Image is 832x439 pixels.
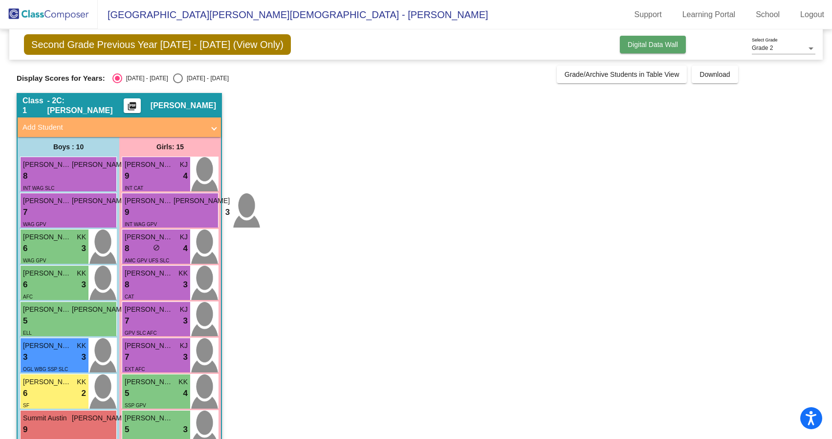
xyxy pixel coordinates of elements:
[125,160,174,170] span: [PERSON_NAME]
[22,122,204,133] mat-panel-title: Add Student
[153,244,160,251] span: do_not_disturb_alt
[23,222,46,227] span: WAG GPV
[125,403,146,408] span: SSP GPV
[125,377,174,387] span: [PERSON_NAME]
[125,232,174,242] span: [PERSON_NAME]
[82,351,86,364] span: 3
[47,96,123,116] span: - 2C: [PERSON_NAME]
[23,304,72,315] span: [PERSON_NAME]
[125,196,174,206] span: [PERSON_NAME]
[183,351,188,364] span: 3
[72,304,128,315] span: [PERSON_NAME]
[82,387,86,400] span: 2
[77,377,86,387] span: KK
[124,98,141,113] button: Print Students Details
[675,7,744,23] a: Learning Portal
[700,70,730,78] span: Download
[112,73,229,83] mat-radio-group: Select an option
[151,101,216,111] span: [PERSON_NAME]
[183,278,188,291] span: 3
[125,413,174,423] span: [PERSON_NAME]
[125,294,134,300] span: CAT
[692,66,738,83] button: Download
[24,34,291,55] span: Second Grade Previous Year [DATE] - [DATE] (View Only)
[23,403,29,408] span: SF
[77,341,86,351] span: KK
[126,101,138,115] mat-icon: picture_as_pdf
[23,232,72,242] span: [PERSON_NAME]
[125,341,174,351] span: [PERSON_NAME]
[23,387,27,400] span: 6
[178,377,188,387] span: KK
[125,367,145,372] span: EXT AFC
[23,330,32,336] span: ELL
[752,45,773,51] span: Grade 2
[17,74,105,83] span: Display Scores for Years:
[23,278,27,291] span: 6
[125,268,174,278] span: [PERSON_NAME]
[627,7,670,23] a: Support
[23,242,27,255] span: 6
[628,41,678,48] span: Digital Data Wall
[125,278,129,291] span: 8
[72,160,128,170] span: [PERSON_NAME]
[125,330,157,336] span: GPV SLC AFC
[18,117,221,137] mat-expansion-panel-header: Add Student
[180,232,188,242] span: KJ
[125,315,129,327] span: 7
[23,413,72,423] span: Summit Austin
[225,206,230,219] span: 3
[23,258,46,263] span: WAG GPV
[72,413,128,423] span: [PERSON_NAME]
[98,7,488,23] span: [GEOGRAPHIC_DATA][PERSON_NAME][DEMOGRAPHIC_DATA] - [PERSON_NAME]
[183,242,188,255] span: 4
[122,74,168,83] div: [DATE] - [DATE]
[23,341,72,351] span: [PERSON_NAME]
[77,232,86,242] span: KK
[792,7,832,23] a: Logout
[557,66,687,83] button: Grade/Archive Students in Table View
[620,36,686,53] button: Digital Data Wall
[23,268,72,278] span: [PERSON_NAME]
[180,341,188,351] span: KJ
[72,196,128,206] span: [PERSON_NAME]
[183,74,229,83] div: [DATE] - [DATE]
[23,315,27,327] span: 5
[119,137,221,157] div: Girls: 15
[23,206,27,219] span: 7
[180,304,188,315] span: KJ
[23,377,72,387] span: [PERSON_NAME]
[125,304,174,315] span: [PERSON_NAME]
[125,258,169,263] span: AMC GPV UFS SLC
[174,196,230,206] span: [PERSON_NAME]
[82,278,86,291] span: 3
[125,387,129,400] span: 5
[180,160,188,170] span: KJ
[22,96,47,116] span: Class 1
[125,423,129,436] span: 5
[748,7,788,23] a: School
[125,351,129,364] span: 7
[183,315,188,327] span: 3
[77,268,86,278] span: KK
[18,137,119,157] div: Boys : 10
[23,351,27,364] span: 3
[23,423,27,436] span: 9
[23,170,27,183] span: 8
[125,185,143,191] span: INT CAT
[82,242,86,255] span: 3
[23,367,68,372] span: OGL WBG SSP SLC
[183,423,188,436] span: 3
[183,170,188,183] span: 4
[178,268,188,278] span: KK
[23,160,72,170] span: [PERSON_NAME]
[23,185,54,191] span: INT WAG SLC
[125,170,129,183] span: 9
[125,242,129,255] span: 8
[125,222,157,227] span: INT WAG GPV
[23,196,72,206] span: [PERSON_NAME]
[565,70,679,78] span: Grade/Archive Students in Table View
[125,206,129,219] span: 9
[183,387,188,400] span: 4
[23,294,33,300] span: AFC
